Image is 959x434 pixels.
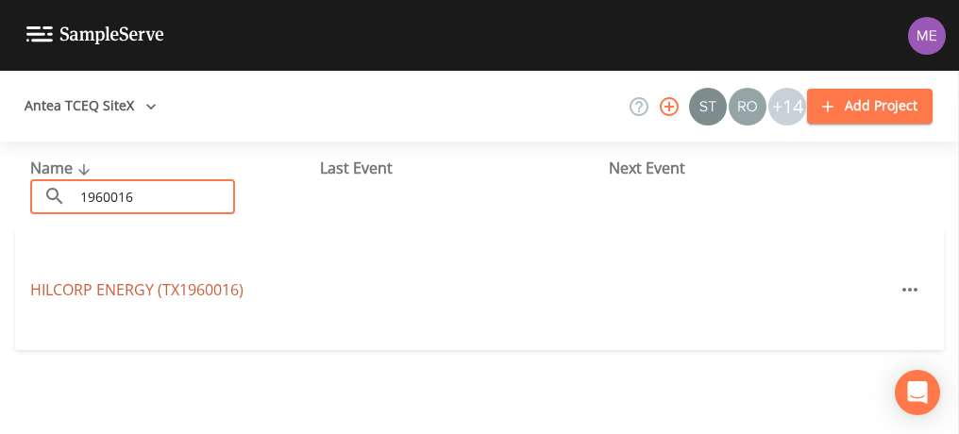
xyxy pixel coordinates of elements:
input: Search Projects [74,179,235,214]
div: Rodolfo Ramirez [728,88,767,125]
div: Stan Porter [688,88,728,125]
div: +14 [768,88,806,125]
div: Open Intercom Messenger [895,370,940,415]
img: d4d65db7c401dd99d63b7ad86343d265 [908,17,946,55]
a: HILCORP ENERGY (TX1960016) [30,279,244,300]
div: Next Event [609,157,899,179]
img: logo [26,26,164,44]
button: Add Project [807,89,933,124]
img: c0670e89e469b6405363224a5fca805c [689,88,727,125]
span: Name [30,158,95,178]
button: Antea TCEQ SiteX [17,89,164,124]
img: 7e5c62b91fde3b9fc00588adc1700c9a [729,88,766,125]
div: Last Event [320,157,610,179]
